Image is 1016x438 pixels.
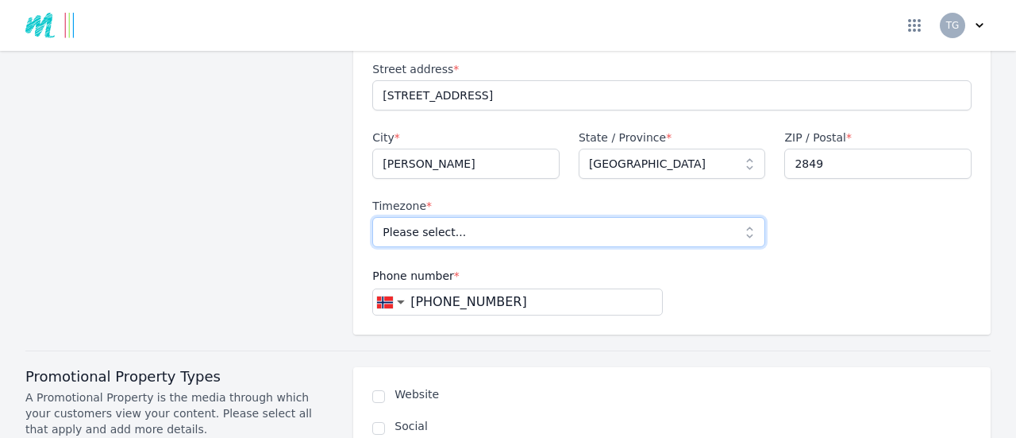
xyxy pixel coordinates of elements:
[372,61,972,77] label: Street address
[372,130,560,145] label: City
[394,386,972,402] label: Website
[405,293,661,312] input: Enter a phone number
[579,130,766,145] label: State / Province
[394,418,972,434] label: Social
[784,130,972,145] label: ZIP / Postal
[397,298,405,306] span: ▼
[372,269,459,282] span: Phone number
[372,198,765,214] label: Timezone
[25,390,334,437] p: A Promotional Property is the media through which your customers view your content. Please select...
[25,367,334,386] h3: Promotional Property Types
